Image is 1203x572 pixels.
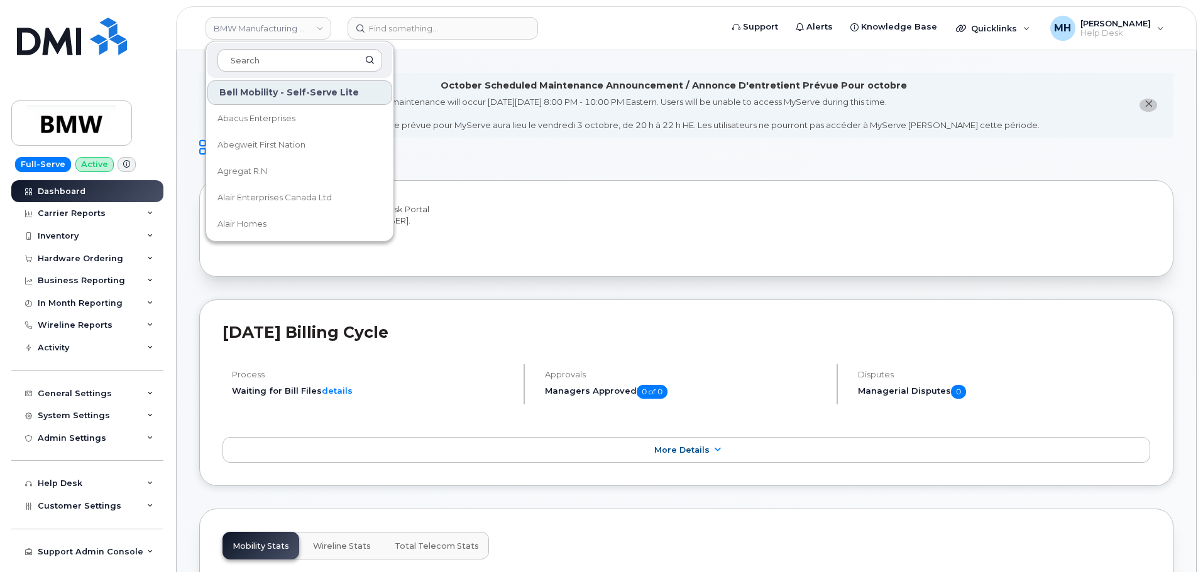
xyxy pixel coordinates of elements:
a: details [322,386,353,396]
span: Abegweit First Nation [217,139,305,151]
span: More Details [654,445,710,455]
span: Abacus Enterprises [217,112,295,125]
a: Alair Homes [207,212,392,237]
h4: Disputes [858,370,1150,379]
span: Alair Homes [217,218,266,230]
div: Welcome to the BMW Mobile Support Desk Portal If you need assistance, call [PHONE_NUMBER]. [222,203,1150,254]
span: 0 of 0 [637,385,667,399]
a: Abegweit First Nation [207,132,392,158]
div: MyServe scheduled maintenance will occur [DATE][DATE] 8:00 PM - 10:00 PM Eastern. Users will be u... [307,96,1040,131]
span: Total Telecom Stats [395,541,479,551]
iframe: Messenger Launcher [1148,517,1194,563]
li: Waiting for Bill Files [232,385,513,397]
div: Bell Mobility - Self-Serve Lite [207,80,392,105]
h4: Process [232,370,513,379]
a: Alair Enterprises Canada Ltd [207,185,392,210]
h5: Managerial Disputes [858,385,1150,399]
div: October Scheduled Maintenance Announcement / Annonce D'entretient Prévue Pour octobre [441,79,907,92]
span: Wireline Stats [313,541,371,551]
input: Search [217,49,382,72]
span: Alair Enterprises Canada Ltd [217,192,332,204]
button: close notification [1140,99,1157,112]
span: 0 [951,385,966,399]
a: Agregat R.N [207,159,392,184]
h5: Managers Approved [545,385,826,399]
h4: Approvals [545,370,826,379]
span: Agregat R.N [217,165,267,178]
h2: [DATE] Billing Cycle [222,323,1150,342]
a: Abacus Enterprises [207,106,392,131]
